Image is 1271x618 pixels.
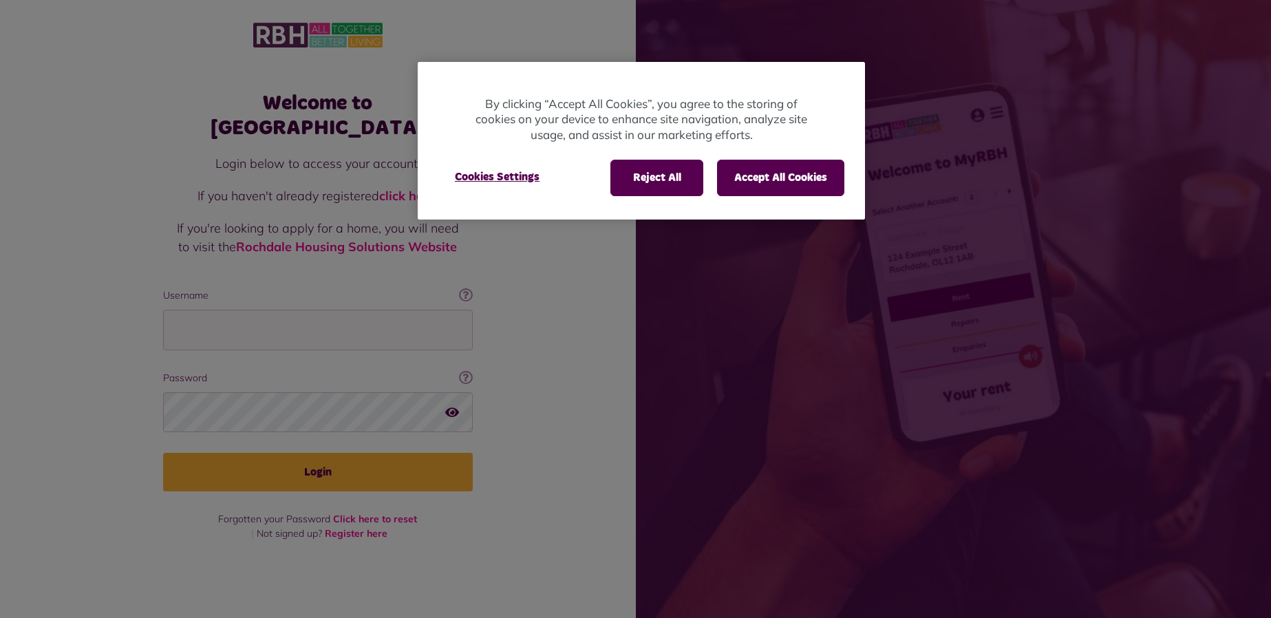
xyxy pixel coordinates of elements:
div: Privacy [418,62,865,220]
button: Cookies Settings [438,160,556,194]
p: By clicking “Accept All Cookies”, you agree to the storing of cookies on your device to enhance s... [473,96,810,143]
button: Accept All Cookies [717,160,844,195]
button: Reject All [610,160,703,195]
div: Cookie banner [418,62,865,220]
